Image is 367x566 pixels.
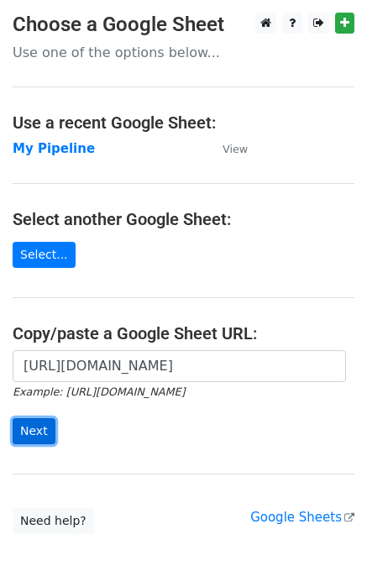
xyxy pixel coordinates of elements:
h4: Copy/paste a Google Sheet URL: [13,323,354,343]
small: Example: [URL][DOMAIN_NAME] [13,385,185,398]
h4: Select another Google Sheet: [13,209,354,229]
h4: Use a recent Google Sheet: [13,113,354,133]
small: View [223,143,248,155]
h3: Choose a Google Sheet [13,13,354,37]
a: Select... [13,242,76,268]
a: My Pipeline [13,141,95,156]
p: Use one of the options below... [13,44,354,61]
div: Widget de chat [283,485,367,566]
iframe: Chat Widget [283,485,367,566]
a: View [206,141,248,156]
a: Need help? [13,508,94,534]
input: Paste your Google Sheet URL here [13,350,346,382]
a: Google Sheets [250,510,354,525]
input: Next [13,418,55,444]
